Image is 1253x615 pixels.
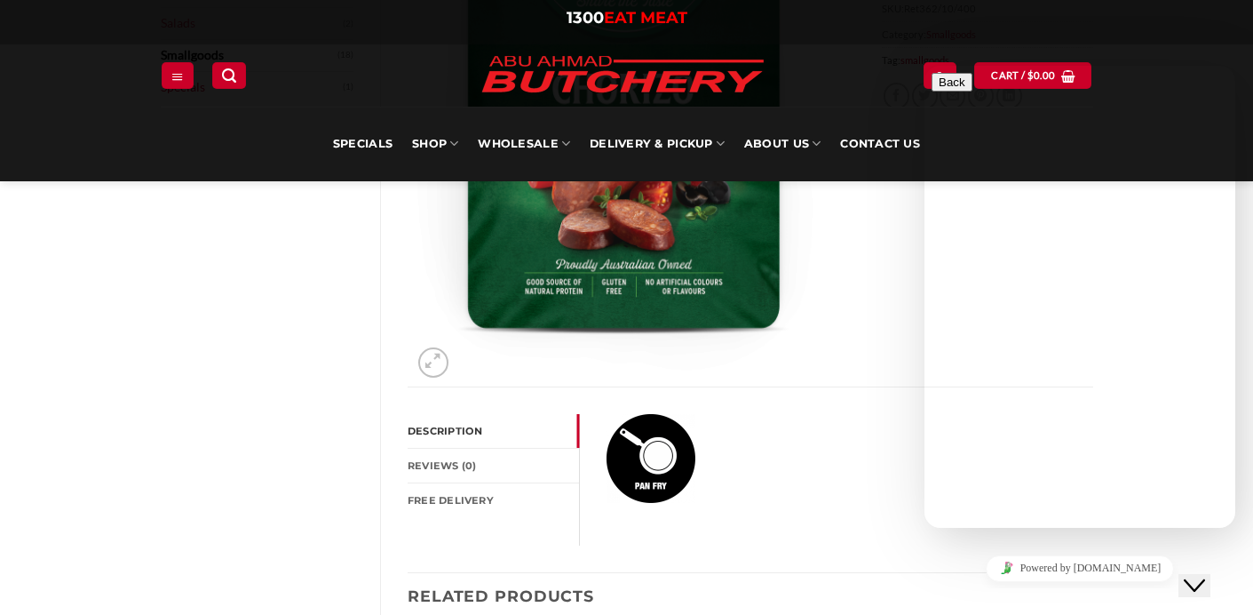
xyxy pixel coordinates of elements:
img: Abu Ahmad Butchery [467,44,778,107]
a: Description [408,414,579,448]
a: About Us [744,107,821,181]
a: FREE Delivery [408,483,579,517]
a: Zoom [418,347,448,378]
a: View cart [974,62,1091,88]
span: 1300 [567,8,604,28]
a: Specials [333,107,393,181]
a: Menu [162,62,194,88]
a: Delivery & Pickup [590,107,725,181]
a: Wholesale [478,107,570,181]
img: Beef Chorizo [607,414,695,503]
a: 1300EAT MEAT [567,8,687,28]
a: Login [924,62,956,88]
a: Contact Us [840,107,920,181]
a: SHOP [412,107,458,181]
a: Reviews (0) [408,449,579,483]
iframe: chat widget [1178,544,1235,597]
a: Search [212,62,246,88]
iframe: chat widget [924,66,1235,528]
iframe: chat widget [924,548,1235,588]
span: EAT MEAT [604,8,687,28]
